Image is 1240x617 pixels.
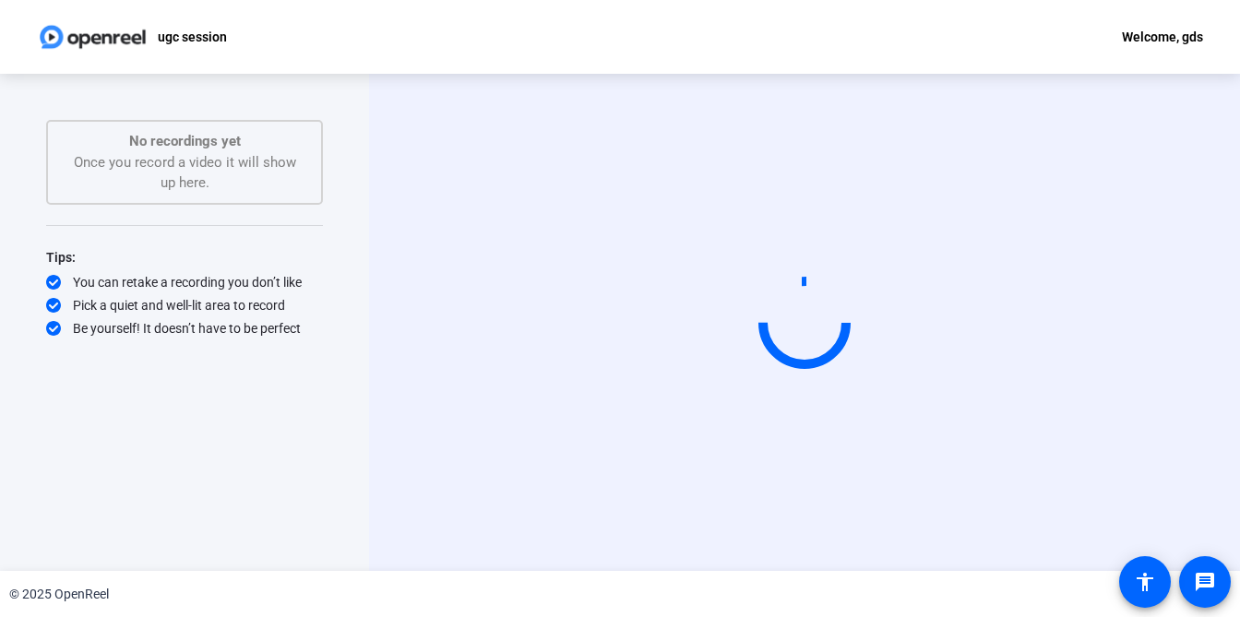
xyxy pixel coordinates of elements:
div: Once you record a video it will show up here. [66,131,303,194]
div: Be yourself! It doesn’t have to be perfect [46,319,323,338]
mat-icon: accessibility [1134,571,1156,593]
p: No recordings yet [66,131,303,152]
div: © 2025 OpenReel [9,585,109,604]
div: Pick a quiet and well-lit area to record [46,296,323,314]
div: Welcome, gds [1122,26,1203,48]
p: ugc session [158,26,227,48]
mat-icon: message [1194,571,1216,593]
div: Tips: [46,246,323,268]
div: You can retake a recording you don’t like [46,273,323,291]
img: OpenReel logo [37,18,149,55]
